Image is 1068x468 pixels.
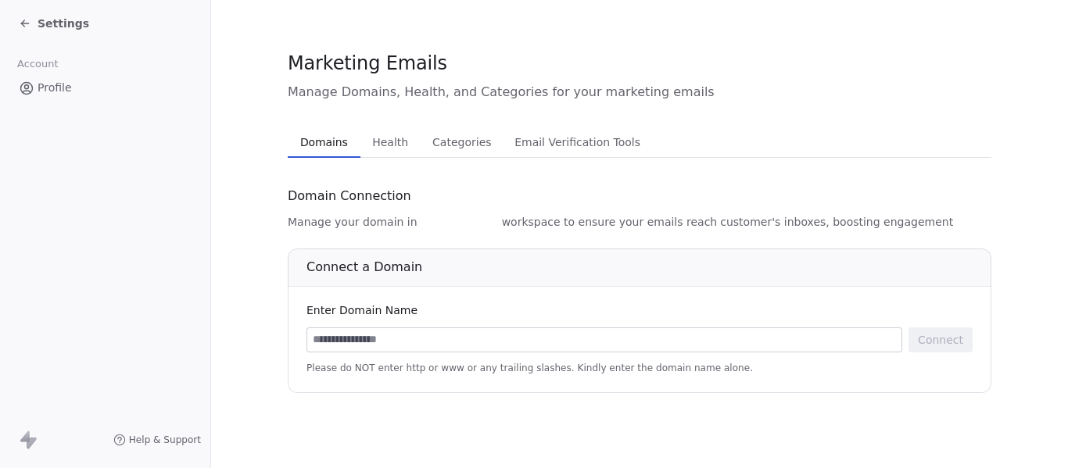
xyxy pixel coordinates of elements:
[294,131,354,153] span: Domains
[113,434,201,446] a: Help & Support
[426,131,497,153] span: Categories
[129,434,201,446] span: Help & Support
[508,131,647,153] span: Email Verification Tools
[720,214,953,230] span: customer's inboxes, boosting engagement
[502,214,718,230] span: workspace to ensure your emails reach
[288,214,418,230] span: Manage your domain in
[288,187,411,205] span: Domain Connection
[288,83,991,102] span: Manage Domains, Health, and Categories for your marketing emails
[38,80,72,96] span: Profile
[306,302,973,318] div: Enter Domain Name
[306,259,422,274] span: Connect a Domain
[10,52,65,76] span: Account
[19,16,89,31] a: Settings
[38,16,89,31] span: Settings
[366,131,414,153] span: Health
[288,52,447,75] span: Marketing Emails
[306,362,973,374] span: Please do NOT enter http or www or any trailing slashes. Kindly enter the domain name alone.
[13,75,198,101] a: Profile
[909,327,973,352] button: Connect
